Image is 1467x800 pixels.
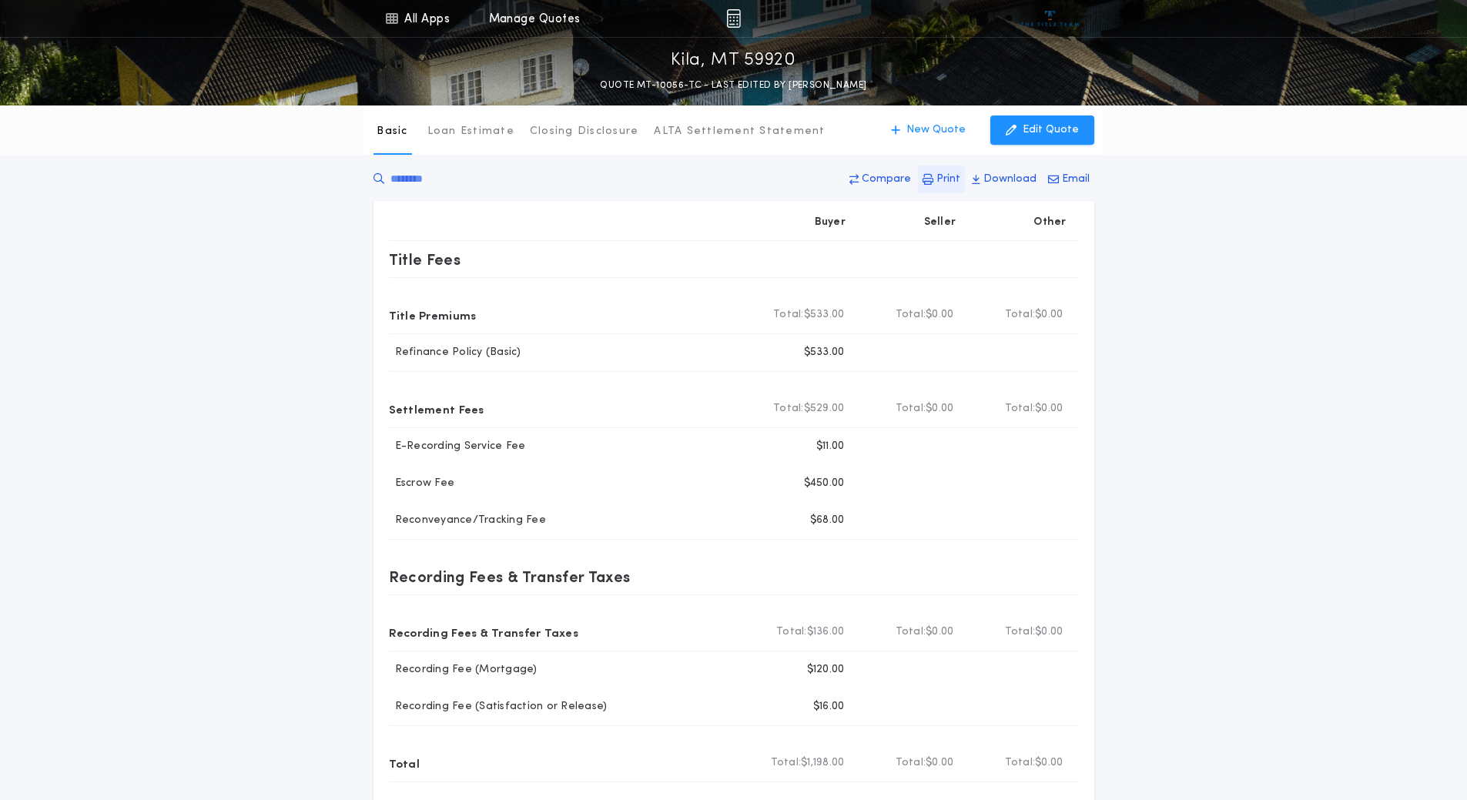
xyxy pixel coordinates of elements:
[1005,401,1036,417] b: Total:
[671,49,796,73] p: Kila, MT 59920
[389,751,420,775] p: Total
[1021,11,1079,26] img: vs-icon
[377,124,407,139] p: Basic
[389,397,484,421] p: Settlement Fees
[804,401,845,417] span: $529.00
[926,624,953,640] span: $0.00
[654,124,825,139] p: ALTA Settlement Statement
[918,166,965,193] button: Print
[427,124,514,139] p: Loan Estimate
[801,755,844,771] span: $1,198.00
[807,624,845,640] span: $136.00
[771,755,802,771] b: Total:
[936,172,960,187] p: Print
[926,401,953,417] span: $0.00
[773,401,804,417] b: Total:
[862,172,911,187] p: Compare
[389,662,538,678] p: Recording Fee (Mortgage)
[1035,307,1063,323] span: $0.00
[1005,307,1036,323] b: Total:
[926,307,953,323] span: $0.00
[896,307,926,323] b: Total:
[389,439,526,454] p: E-Recording Service Fee
[983,172,1037,187] p: Download
[776,624,807,640] b: Total:
[815,215,846,230] p: Buyer
[530,124,639,139] p: Closing Disclosure
[389,620,579,644] p: Recording Fees & Transfer Taxes
[810,513,845,528] p: $68.00
[906,122,966,138] p: New Quote
[896,624,926,640] b: Total:
[804,345,845,360] p: $533.00
[1005,624,1036,640] b: Total:
[773,307,804,323] b: Total:
[876,115,981,145] button: New Quote
[924,215,956,230] p: Seller
[804,307,845,323] span: $533.00
[389,247,461,272] p: Title Fees
[896,401,926,417] b: Total:
[1005,755,1036,771] b: Total:
[1043,166,1094,193] button: Email
[389,564,631,589] p: Recording Fees & Transfer Taxes
[926,755,953,771] span: $0.00
[813,699,845,715] p: $16.00
[807,662,845,678] p: $120.00
[389,513,546,528] p: Reconveyance/Tracking Fee
[1062,172,1090,187] p: Email
[726,9,741,28] img: img
[816,439,845,454] p: $11.00
[1023,122,1079,138] p: Edit Quote
[804,476,845,491] p: $450.00
[990,115,1094,145] button: Edit Quote
[1033,215,1066,230] p: Other
[845,166,916,193] button: Compare
[389,303,477,327] p: Title Premiums
[896,755,926,771] b: Total:
[1035,755,1063,771] span: $0.00
[600,78,866,93] p: QUOTE MT-10056-TC - LAST EDITED BY [PERSON_NAME]
[1035,624,1063,640] span: $0.00
[1035,401,1063,417] span: $0.00
[389,345,521,360] p: Refinance Policy (Basic)
[389,476,455,491] p: Escrow Fee
[389,699,608,715] p: Recording Fee (Satisfaction or Release)
[967,166,1041,193] button: Download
